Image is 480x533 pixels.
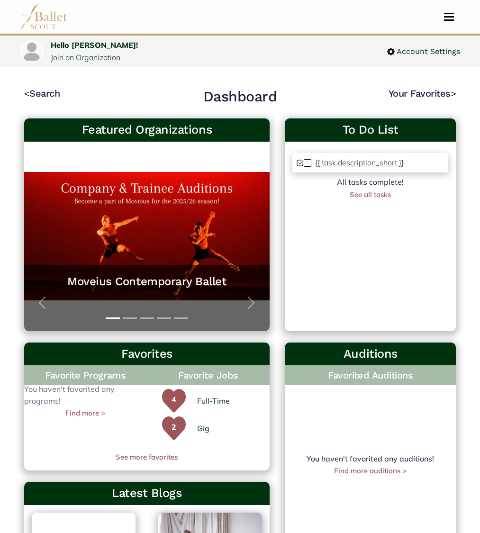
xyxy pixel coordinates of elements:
button: Slide 2 [123,313,137,324]
h3: Auditions [292,346,448,362]
button: Toggle navigation [438,12,460,21]
h4: Favorite Jobs [147,365,270,385]
a: <Search [24,88,60,99]
a: See more favorites [24,452,270,463]
h4: Favorite Programs [24,365,147,385]
h3: Favorites [32,346,263,362]
code: > [451,87,456,99]
p: 2 [162,421,186,445]
button: Slide 5 [174,313,188,324]
p: 4 [162,394,186,417]
h3: Featured Organizations [32,122,263,138]
code: < [24,87,30,99]
a: Find more auditions > [334,466,407,475]
a: Moveius Contemporary Ballet [34,274,261,289]
img: profile picture [21,41,42,62]
a: Your Favorites> [389,88,456,99]
a: Full-Time [197,395,230,407]
a: See all tasks [350,190,391,199]
a: Gig [197,423,209,435]
button: Slide 3 [140,313,154,324]
p: {{ task.description_short }} [315,158,404,167]
div: All tasks complete! [292,176,448,189]
a: Find more > [65,407,105,419]
button: Slide 1 [106,313,120,324]
h2: Dashboard [203,87,277,106]
span: Account Settings [395,45,460,58]
div: You haven't favorited any programs! [24,389,147,413]
p: You haven't favorited any auditions! [285,453,456,465]
img: heart-green.svg [162,389,186,413]
h3: Latest Blogs [32,486,263,501]
a: To Do List [292,122,448,138]
a: Join an Organization [51,53,120,62]
a: Hello [PERSON_NAME]! [51,40,138,50]
a: Account Settings [387,45,460,58]
button: Slide 4 [157,313,171,324]
h4: Favorited Auditions [292,369,448,381]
